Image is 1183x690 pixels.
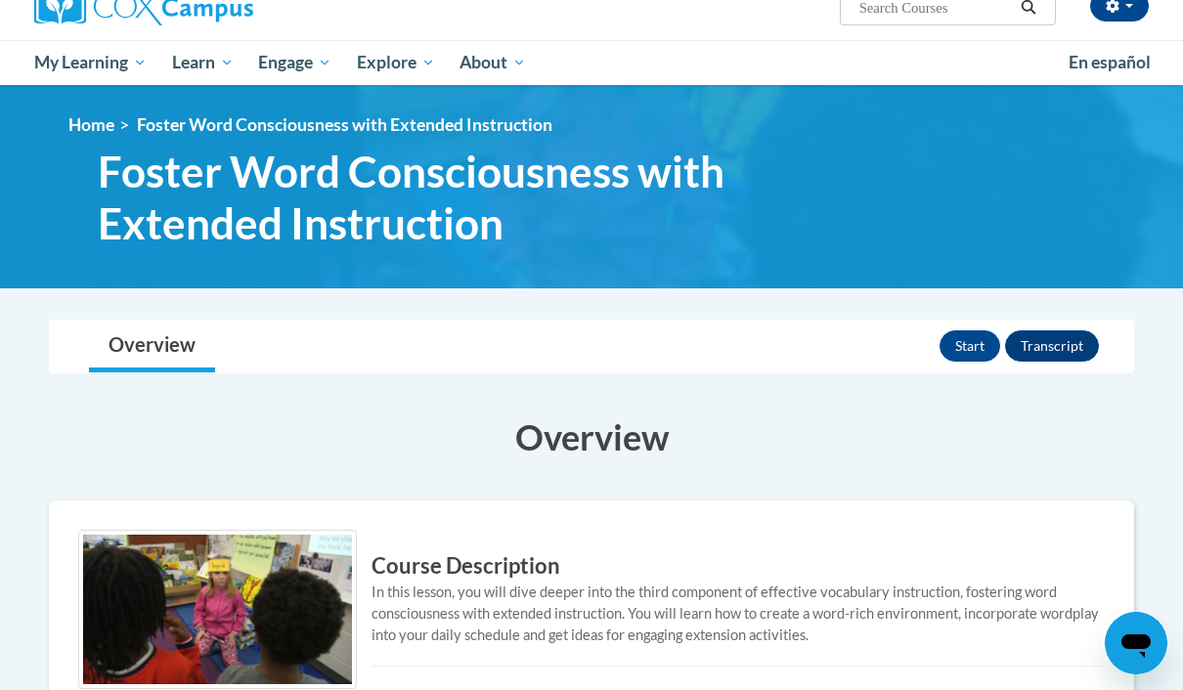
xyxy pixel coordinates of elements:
[1056,42,1163,83] a: En español
[344,40,448,85] a: Explore
[940,330,1000,362] button: Start
[98,146,772,249] span: Foster Word Consciousness with Extended Instruction
[159,40,246,85] a: Learn
[78,582,1105,646] div: In this lesson, you will dive deeper into the third component of effective vocabulary instruction...
[172,51,234,74] span: Learn
[357,51,435,74] span: Explore
[1105,612,1167,674] iframe: Button to launch messaging window
[89,321,215,372] a: Overview
[1069,52,1151,72] span: En español
[78,530,357,689] img: Course logo image
[68,114,114,135] a: Home
[78,551,1105,582] h3: Course Description
[137,114,552,135] span: Foster Word Consciousness with Extended Instruction
[258,51,331,74] span: Engage
[20,40,1163,85] div: Main menu
[245,40,344,85] a: Engage
[34,51,147,74] span: My Learning
[1005,330,1099,362] button: Transcript
[49,412,1134,461] h3: Overview
[460,51,526,74] span: About
[22,40,159,85] a: My Learning
[448,40,540,85] a: About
